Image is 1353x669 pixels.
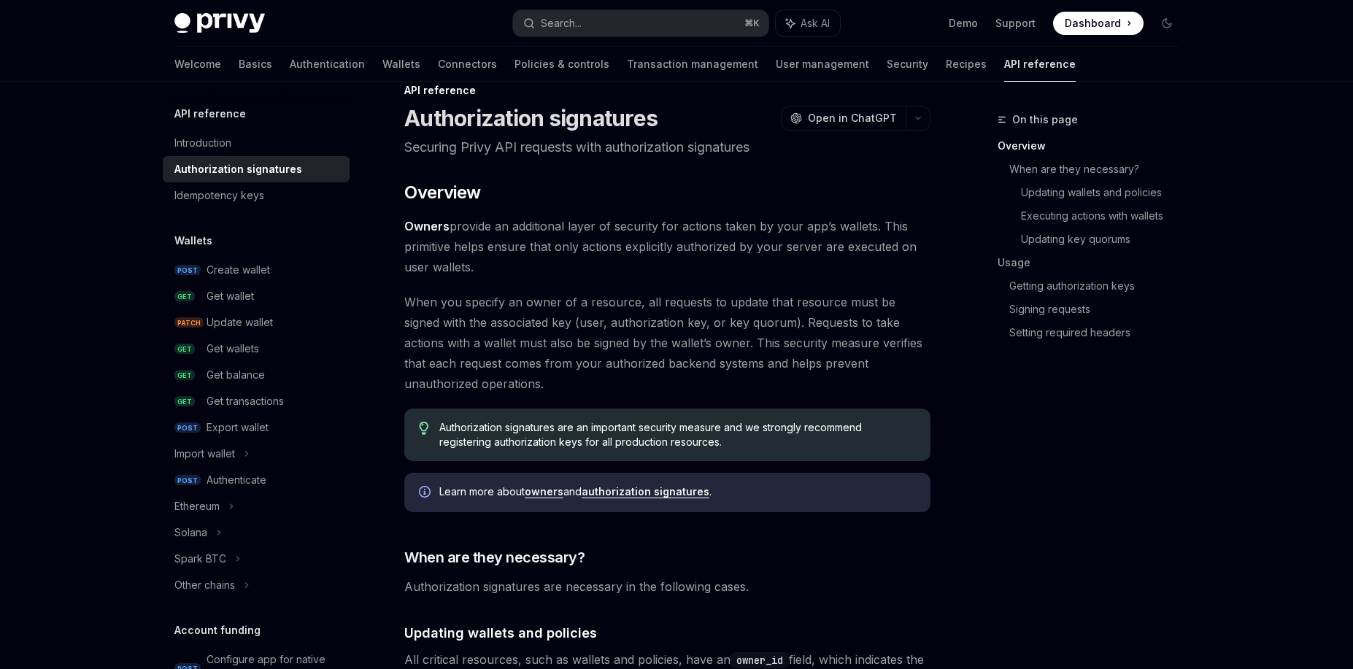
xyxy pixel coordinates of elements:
a: authorization signatures [582,485,709,498]
span: GET [174,370,195,381]
a: Overview [998,134,1190,158]
span: Open in ChatGPT [808,111,897,125]
span: When are they necessary? [404,547,585,568]
a: Executing actions with wallets [1021,204,1190,228]
span: Updating wallets and policies [404,623,597,643]
button: Toggle dark mode [1155,12,1179,35]
svg: Info [419,486,433,500]
span: Ask AI [801,16,830,31]
div: Introduction [174,134,231,152]
a: Updating key quorums [1021,228,1190,251]
span: ⌘ K [744,18,760,29]
a: Support [995,16,1036,31]
a: Policies & controls [514,47,609,82]
a: GETGet wallet [163,283,350,309]
span: GET [174,396,195,407]
div: Create wallet [207,261,270,279]
button: Open in ChatGPT [781,106,906,131]
span: Learn more about and . [439,484,916,499]
a: Usage [998,251,1190,274]
a: When are they necessary? [1009,158,1190,181]
a: PATCHUpdate wallet [163,309,350,336]
a: Authentication [290,47,365,82]
a: Recipes [946,47,987,82]
span: GET [174,291,195,302]
a: Authorization signatures [163,156,350,182]
a: owners [525,485,563,498]
a: POSTAuthenticate [163,467,350,493]
span: Dashboard [1065,16,1121,31]
a: Setting required headers [1009,321,1190,344]
a: Transaction management [627,47,758,82]
span: PATCH [174,317,204,328]
div: Get transactions [207,392,284,410]
a: Welcome [174,47,221,82]
h5: Account funding [174,622,261,639]
a: API reference [1004,47,1076,82]
a: GETGet wallets [163,336,350,362]
div: Authorization signatures [174,161,302,178]
span: POST [174,475,201,486]
button: Search...⌘K [513,10,768,36]
div: Authenticate [207,471,266,489]
a: GETGet balance [163,362,350,388]
div: Import wallet [174,445,235,463]
a: Dashboard [1053,12,1144,35]
span: provide an additional layer of security for actions taken by your app’s wallets. This primitive h... [404,216,930,277]
h5: API reference [174,105,246,123]
a: POSTExport wallet [163,414,350,441]
a: Introduction [163,130,350,156]
code: owner_id [731,652,789,668]
span: Overview [404,181,480,204]
span: On this page [1012,111,1078,128]
a: User management [776,47,869,82]
button: Ask AI [776,10,840,36]
span: POST [174,265,201,276]
h5: Wallets [174,232,212,250]
div: Get wallet [207,287,254,305]
div: Search... [541,15,582,32]
a: Idempotency keys [163,182,350,209]
a: Signing requests [1009,298,1190,321]
div: Ethereum [174,498,220,515]
span: POST [174,422,201,433]
img: dark logo [174,13,265,34]
span: When you specify an owner of a resource, all requests to update that resource must be signed with... [404,292,930,394]
div: API reference [404,83,930,98]
div: Export wallet [207,419,269,436]
a: Demo [949,16,978,31]
a: Connectors [438,47,497,82]
div: Get balance [207,366,265,384]
div: Spark BTC [174,550,226,568]
a: Security [887,47,928,82]
a: Updating wallets and policies [1021,181,1190,204]
h1: Authorization signatures [404,105,658,131]
span: GET [174,344,195,355]
div: Idempotency keys [174,187,264,204]
div: Solana [174,524,207,541]
div: Get wallets [207,340,259,357]
a: Wallets [382,47,420,82]
a: GETGet transactions [163,388,350,414]
a: Owners [404,219,450,234]
span: Authorization signatures are necessary in the following cases. [404,576,930,597]
div: Other chains [174,576,235,594]
a: Getting authorization keys [1009,274,1190,298]
a: Basics [239,47,272,82]
a: POSTCreate wallet [163,257,350,283]
p: Securing Privy API requests with authorization signatures [404,137,930,158]
span: Authorization signatures are an important security measure and we strongly recommend registering ... [439,420,916,449]
div: Update wallet [207,314,273,331]
svg: Tip [419,422,429,435]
